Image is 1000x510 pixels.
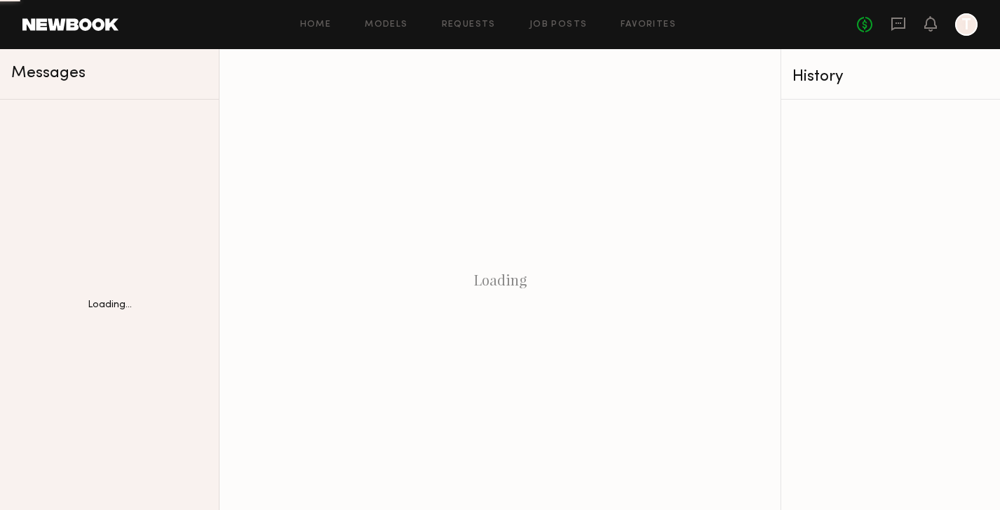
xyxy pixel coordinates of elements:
[219,49,781,510] div: Loading
[529,20,588,29] a: Job Posts
[621,20,676,29] a: Favorites
[88,300,132,310] div: Loading...
[11,65,86,81] span: Messages
[442,20,496,29] a: Requests
[300,20,332,29] a: Home
[955,13,978,36] a: T
[365,20,407,29] a: Models
[792,69,989,85] div: History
